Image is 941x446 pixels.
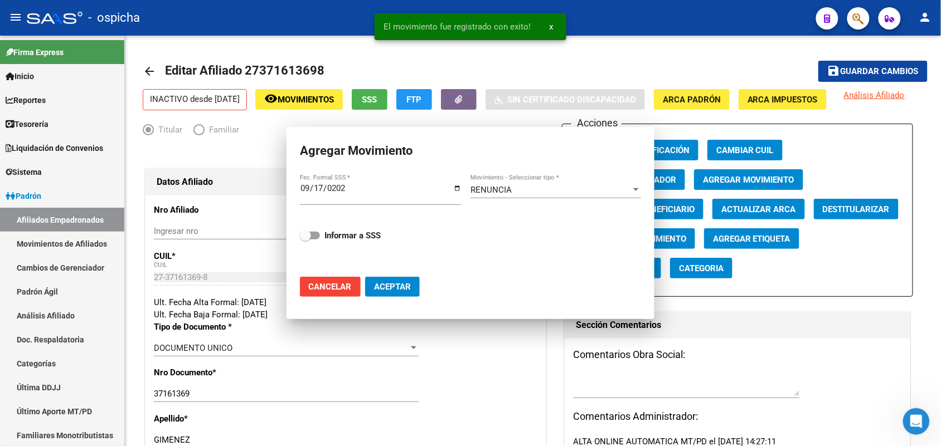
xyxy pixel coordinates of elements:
span: ARCA Impuestos [748,95,818,105]
button: Aceptar [365,277,420,297]
mat-icon: menu [9,11,22,24]
span: Cambiar CUIL [716,145,774,155]
span: Sin Certificado Discapacidad [507,95,636,105]
span: El movimiento fue registrado con exito! [384,21,531,32]
h1: Datos Afiliado [157,173,535,191]
span: Reportes [6,94,46,106]
span: Agregar Etiqueta [713,234,790,244]
span: DOCUMENTO UNICO [154,343,232,353]
span: Liquidación de Convenios [6,142,103,154]
span: Actualizar ARCA [721,204,796,214]
span: RENUNCIA [471,185,512,195]
h3: Acciones [571,115,622,131]
h3: Comentarios Obra Social: [573,347,902,362]
mat-icon: remove_red_eye [264,92,278,105]
h3: Comentarios Administrador: [573,409,902,424]
span: Titular [154,124,182,136]
mat-icon: person [919,11,932,24]
p: Nro Afiliado [154,204,269,216]
mat-icon: save [827,64,841,77]
span: FTP [407,95,422,105]
span: Aceptar [374,282,411,292]
p: CUIL [154,250,269,262]
button: Cancelar [300,277,361,297]
span: Movimientos [278,95,334,105]
h1: Sección Comentarios [576,316,899,334]
span: Análisis Afiliado [844,90,905,100]
mat-radio-group: Elija una opción [143,127,250,137]
mat-icon: arrow_back [143,65,156,78]
span: Destitularizar [823,204,890,214]
span: Firma Express [6,46,64,58]
span: x [549,22,553,32]
span: Sistema [6,166,42,178]
span: Padrón [6,190,41,202]
span: - ospicha [88,6,140,30]
span: Inicio [6,70,34,82]
p: Apellido [154,413,269,425]
span: SSS [362,95,377,105]
span: Cancelar [309,282,352,292]
span: Agregar Movimiento [703,175,794,185]
div: Ult. Fecha Alta Formal: [DATE] [154,296,537,308]
span: ARCA Padrón [663,95,721,105]
p: INACTIVO desde [DATE] [143,89,247,110]
strong: Informar a SSS [324,231,381,241]
span: Guardar cambios [841,67,919,77]
span: Tesorería [6,118,48,130]
iframe: Intercom live chat [903,408,930,435]
span: Editar Afiliado 27371613698 [165,63,324,77]
p: Tipo de Documento * [154,321,269,333]
h2: Agregar Movimiento [300,140,641,161]
span: Categoria [679,263,724,273]
div: Ult. Fecha Baja Formal: [DATE] [154,308,537,321]
span: Familiar [205,124,239,136]
p: Nro Documento [154,366,269,379]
